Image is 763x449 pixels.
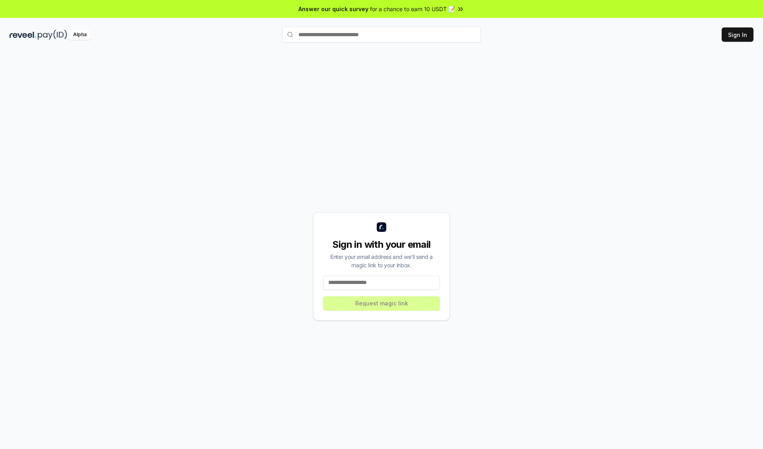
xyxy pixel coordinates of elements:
img: reveel_dark [10,30,36,40]
button: Sign In [722,27,753,42]
img: logo_small [377,222,386,232]
span: Answer our quick survey [298,5,368,13]
div: Enter your email address and we’ll send a magic link to your inbox. [323,253,440,269]
div: Alpha [69,30,91,40]
img: pay_id [38,30,67,40]
span: for a chance to earn 10 USDT 📝 [370,5,455,13]
div: Sign in with your email [323,238,440,251]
